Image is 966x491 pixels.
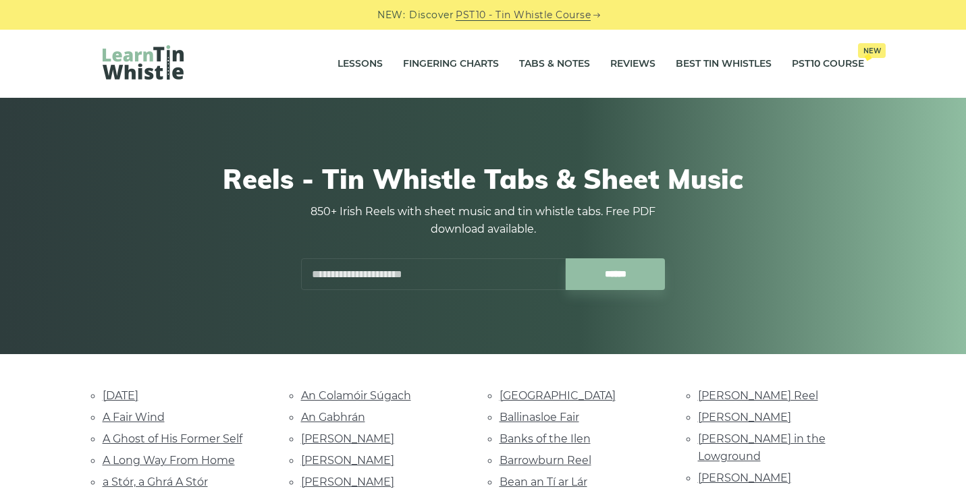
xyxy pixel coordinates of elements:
[338,47,383,81] a: Lessons
[792,47,864,81] a: PST10 CourseNew
[103,411,165,424] a: A Fair Wind
[500,411,579,424] a: Ballinasloe Fair
[500,454,591,467] a: Barrowburn Reel
[500,475,587,488] a: Bean an Tí ar Lár
[103,432,242,445] a: A Ghost of His Former Self
[301,389,411,402] a: An Colamóir Súgach
[301,475,394,488] a: [PERSON_NAME]
[676,47,772,81] a: Best Tin Whistles
[858,43,886,58] span: New
[698,411,791,424] a: [PERSON_NAME]
[103,389,138,402] a: [DATE]
[698,389,818,402] a: [PERSON_NAME] Reel
[103,475,208,488] a: a Stór, a Ghrá A Stór
[698,432,826,463] a: [PERSON_NAME] in the Lowground
[698,471,791,484] a: [PERSON_NAME]
[103,45,184,80] img: LearnTinWhistle.com
[610,47,655,81] a: Reviews
[500,432,591,445] a: Banks of the Ilen
[301,432,394,445] a: [PERSON_NAME]
[103,454,235,467] a: A Long Way From Home
[103,163,864,195] h1: Reels - Tin Whistle Tabs & Sheet Music
[519,47,590,81] a: Tabs & Notes
[301,203,666,238] p: 850+ Irish Reels with sheet music and tin whistle tabs. Free PDF download available.
[301,454,394,467] a: [PERSON_NAME]
[500,389,616,402] a: [GEOGRAPHIC_DATA]
[403,47,499,81] a: Fingering Charts
[301,411,365,424] a: An Gabhrán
